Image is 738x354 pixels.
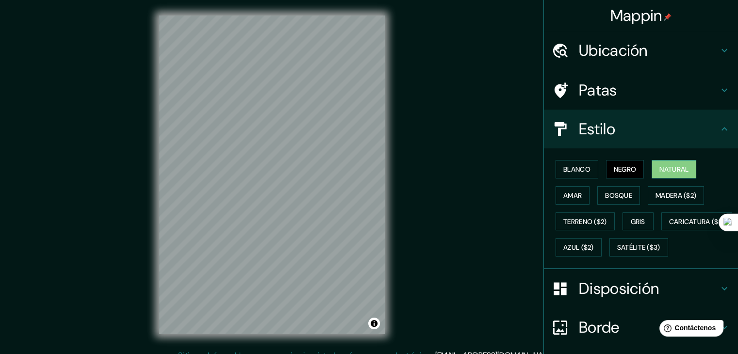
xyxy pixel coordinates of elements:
[579,119,615,139] font: Estilo
[669,217,725,226] font: Caricatura ($2)
[579,317,620,338] font: Borde
[544,71,738,110] div: Patas
[368,318,380,329] button: Activar o desactivar atribución
[664,13,672,21] img: pin-icon.png
[609,238,668,257] button: Satélite ($3)
[544,110,738,148] div: Estilo
[623,212,654,231] button: Gris
[556,238,602,257] button: Azul ($2)
[610,5,662,26] font: Mappin
[579,40,648,61] font: Ubicación
[652,160,696,178] button: Natural
[556,212,615,231] button: Terreno ($2)
[659,165,689,174] font: Natural
[544,308,738,347] div: Borde
[563,165,590,174] font: Blanco
[614,165,637,174] font: Negro
[544,269,738,308] div: Disposición
[544,31,738,70] div: Ubicación
[606,160,644,178] button: Negro
[617,243,660,252] font: Satélite ($3)
[579,278,659,299] font: Disposición
[563,191,582,200] font: Amar
[648,186,704,205] button: Madera ($2)
[631,217,645,226] font: Gris
[605,191,632,200] font: Bosque
[597,186,640,205] button: Bosque
[556,160,598,178] button: Blanco
[652,316,727,343] iframe: Lanzador de widgets de ayuda
[159,16,385,334] canvas: Mapa
[656,191,696,200] font: Madera ($2)
[661,212,733,231] button: Caricatura ($2)
[563,217,607,226] font: Terreno ($2)
[556,186,590,205] button: Amar
[563,243,594,252] font: Azul ($2)
[579,80,617,100] font: Patas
